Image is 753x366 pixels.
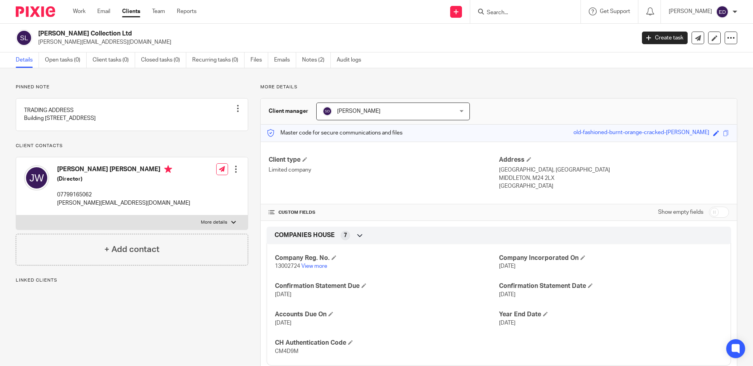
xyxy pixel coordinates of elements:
[38,30,512,38] h2: [PERSON_NAME] Collection Ltd
[573,129,709,138] div: old-fashioned-burnt-orange-cracked-[PERSON_NAME]
[337,108,380,114] span: [PERSON_NAME]
[302,52,331,68] a: Notes (2)
[97,7,110,15] a: Email
[499,320,516,326] span: [DATE]
[57,175,190,183] h5: (Director)
[73,7,85,15] a: Work
[122,7,140,15] a: Clients
[38,38,630,46] p: [PERSON_NAME][EMAIL_ADDRESS][DOMAIN_NAME]
[260,84,737,90] p: More details
[499,282,723,290] h4: Confirmation Statement Date
[177,7,197,15] a: Reports
[499,174,729,182] p: MIDDLETON, M24 2LX
[141,52,186,68] a: Closed tasks (0)
[269,156,499,164] h4: Client type
[267,129,402,137] p: Master code for secure communications and files
[16,84,248,90] p: Pinned note
[275,339,499,347] h4: CH Authentication Code
[164,165,172,173] i: Primary
[269,209,499,216] h4: CUSTOM FIELDS
[201,219,227,226] p: More details
[57,191,190,199] p: 07799165062
[716,6,729,18] img: svg%3E
[24,165,49,190] img: svg%3E
[669,7,712,15] p: [PERSON_NAME]
[16,143,248,149] p: Client contacts
[275,310,499,319] h4: Accounts Due On
[275,320,291,326] span: [DATE]
[152,7,165,15] a: Team
[45,52,87,68] a: Open tasks (0)
[57,199,190,207] p: [PERSON_NAME][EMAIL_ADDRESS][DOMAIN_NAME]
[269,107,308,115] h3: Client manager
[104,243,160,256] h4: + Add contact
[16,277,248,284] p: Linked clients
[250,52,268,68] a: Files
[499,254,723,262] h4: Company Incorporated On
[275,292,291,297] span: [DATE]
[275,349,299,354] span: CM4D9M
[274,231,335,239] span: COMPANIES HOUSE
[57,165,190,175] h4: [PERSON_NAME] [PERSON_NAME]
[275,254,499,262] h4: Company Reg. No.
[269,166,499,174] p: Limited company
[600,9,630,14] span: Get Support
[499,156,729,164] h4: Address
[499,292,516,297] span: [DATE]
[499,310,723,319] h4: Year End Date
[499,263,516,269] span: [DATE]
[658,208,703,216] label: Show empty fields
[275,263,300,269] span: 13002724
[16,6,55,17] img: Pixie
[93,52,135,68] a: Client tasks (0)
[16,52,39,68] a: Details
[192,52,245,68] a: Recurring tasks (0)
[301,263,327,269] a: View more
[16,30,32,46] img: svg%3E
[499,166,729,174] p: [GEOGRAPHIC_DATA], [GEOGRAPHIC_DATA]
[499,182,729,190] p: [GEOGRAPHIC_DATA]
[337,52,367,68] a: Audit logs
[323,106,332,116] img: svg%3E
[275,282,499,290] h4: Confirmation Statement Due
[642,32,688,44] a: Create task
[344,232,347,239] span: 7
[486,9,557,17] input: Search
[274,52,296,68] a: Emails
